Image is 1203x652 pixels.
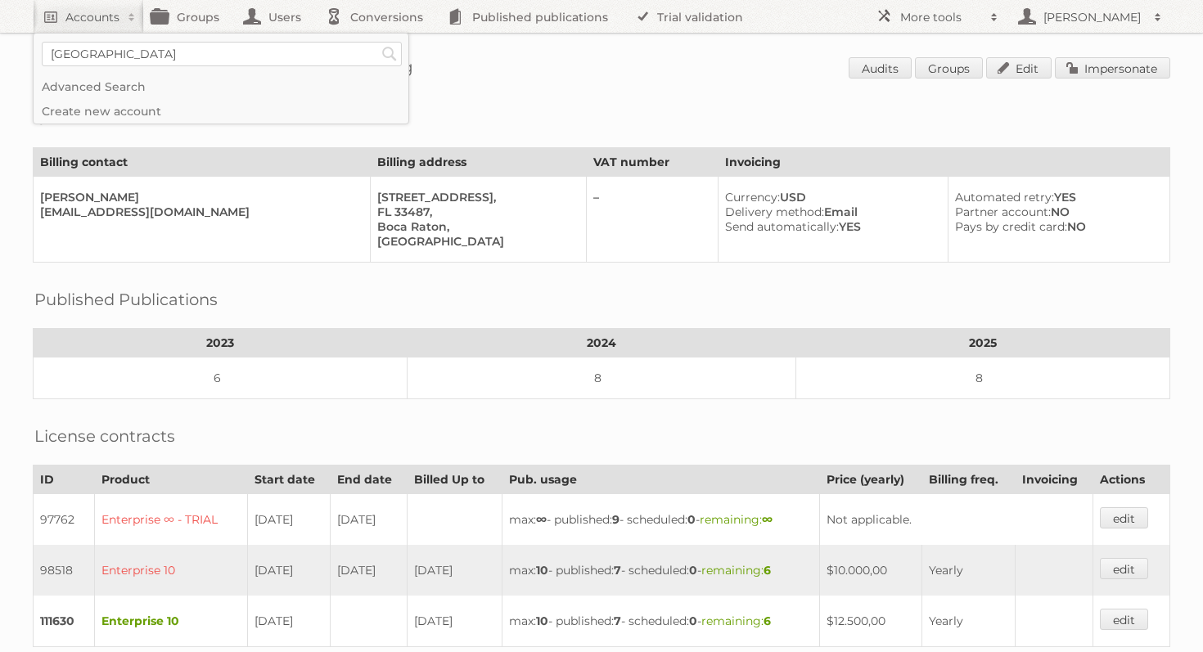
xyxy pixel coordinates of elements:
[34,329,408,357] th: 2023
[764,614,771,628] strong: 6
[955,219,1156,234] div: NO
[689,614,697,628] strong: 0
[1100,609,1148,630] a: edit
[725,190,934,205] div: USD
[687,512,696,527] strong: 0
[921,545,1015,596] td: Yearly
[247,465,331,494] th: Start date
[1039,9,1146,25] h2: [PERSON_NAME]
[502,545,819,596] td: max: - published: - scheduled: -
[408,596,502,647] td: [DATE]
[819,596,921,647] td: $12.500,00
[1100,507,1148,528] a: edit
[725,219,934,234] div: YES
[849,57,912,79] a: Audits
[1100,558,1148,579] a: edit
[247,494,331,546] td: [DATE]
[1093,465,1170,494] th: Actions
[915,57,983,79] a: Groups
[34,494,95,546] td: 97762
[331,465,408,494] th: End date
[34,424,175,448] h2: License contracts
[94,465,247,494] th: Product
[94,596,247,647] td: Enterprise 10
[408,357,796,399] td: 8
[725,205,934,219] div: Email
[34,596,95,647] td: 111630
[331,494,408,546] td: [DATE]
[701,563,771,578] span: remaining:
[247,545,331,596] td: [DATE]
[900,9,982,25] h2: More tools
[955,219,1067,234] span: Pays by credit card:
[377,219,573,234] div: Boca Raton,
[955,205,1156,219] div: NO
[34,357,408,399] td: 6
[689,563,697,578] strong: 0
[34,148,371,177] th: Billing contact
[819,465,921,494] th: Price (yearly)
[955,205,1051,219] span: Partner account:
[614,563,621,578] strong: 7
[94,494,247,546] td: Enterprise ∞ - TRIAL
[921,465,1015,494] th: Billing freq.
[408,545,502,596] td: [DATE]
[371,148,587,177] th: Billing address
[725,219,839,234] span: Send automatically:
[795,357,1169,399] td: 8
[40,205,357,219] div: [EMAIL_ADDRESS][DOMAIN_NAME]
[34,99,408,124] a: Create new account
[377,42,402,66] input: Search
[40,190,357,205] div: [PERSON_NAME]
[536,614,548,628] strong: 10
[34,74,408,99] a: Advanced Search
[819,494,1093,546] td: Not applicable.
[612,512,620,527] strong: 9
[377,205,573,219] div: FL 33487,
[331,545,408,596] td: [DATE]
[614,614,621,628] strong: 7
[955,190,1156,205] div: YES
[408,465,502,494] th: Billed Up to
[725,190,780,205] span: Currency:
[377,190,573,205] div: [STREET_ADDRESS],
[1055,57,1170,79] a: Impersonate
[408,329,796,357] th: 2024
[921,596,1015,647] td: Yearly
[587,148,719,177] th: VAT number
[502,465,819,494] th: Pub. usage
[719,148,1170,177] th: Invoicing
[1015,465,1093,494] th: Invoicing
[65,9,119,25] h2: Accounts
[701,614,771,628] span: remaining:
[94,545,247,596] td: Enterprise 10
[377,234,573,249] div: [GEOGRAPHIC_DATA]
[700,512,773,527] span: remaining:
[795,329,1169,357] th: 2025
[502,494,819,546] td: max: - published: - scheduled: -
[986,57,1052,79] a: Edit
[955,190,1054,205] span: Automated retry:
[33,57,1170,82] h1: Account 84044: Capitol Lighting/1800Lighting
[587,177,719,263] td: –
[536,563,548,578] strong: 10
[34,287,218,312] h2: Published Publications
[725,205,824,219] span: Delivery method:
[34,545,95,596] td: 98518
[762,512,773,527] strong: ∞
[502,596,819,647] td: max: - published: - scheduled: -
[34,465,95,494] th: ID
[536,512,547,527] strong: ∞
[764,563,771,578] strong: 6
[247,596,331,647] td: [DATE]
[819,545,921,596] td: $10.000,00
